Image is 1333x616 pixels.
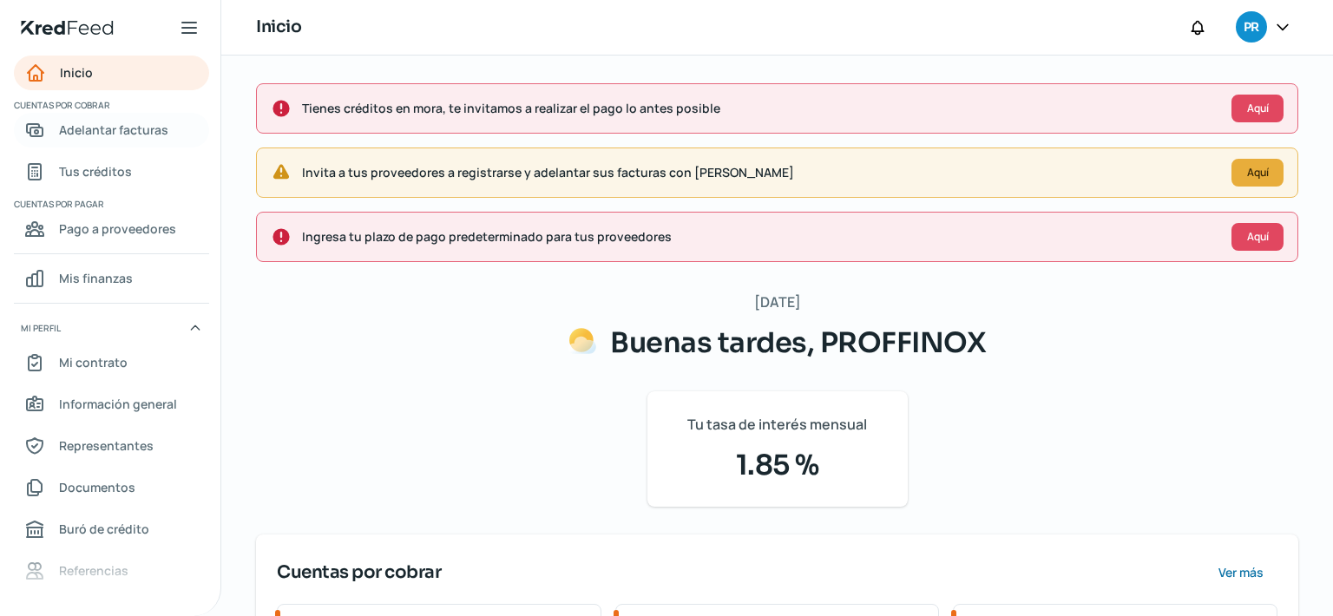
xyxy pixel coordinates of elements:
button: Aquí [1231,95,1284,122]
span: Buenas tardes, PROFFINOX [610,325,986,360]
span: Mi perfil [21,320,61,336]
h1: Inicio [256,15,301,40]
a: Referencias [14,554,209,588]
button: Ver más [1204,555,1277,590]
span: Aquí [1247,167,1269,178]
span: 1.85 % [668,444,887,486]
img: Saludos [568,327,596,355]
span: Información general [59,393,177,415]
span: Aquí [1247,103,1269,114]
span: Mi contrato [59,351,128,373]
a: Inicio [14,56,209,90]
a: Tus créditos [14,154,209,189]
span: Buró de crédito [59,518,149,540]
span: Cuentas por cobrar [14,97,207,113]
span: Representantes [59,435,154,456]
span: Aquí [1247,232,1269,242]
span: Invita a tus proveedores a registrarse y adelantar sus facturas con [PERSON_NAME] [302,161,1218,183]
span: Mis finanzas [59,267,133,289]
a: Pago a proveedores [14,212,209,246]
span: Tu tasa de interés mensual [687,412,867,437]
span: Inicio [60,62,93,83]
a: Mi contrato [14,345,209,380]
span: Adelantar facturas [59,119,168,141]
a: Mis finanzas [14,261,209,296]
span: Ingresa tu plazo de pago predeterminado para tus proveedores [302,226,1218,247]
button: Aquí [1231,159,1284,187]
span: Tienes créditos en mora, te invitamos a realizar el pago lo antes posible [302,97,1218,119]
span: Documentos [59,476,135,498]
span: Ver más [1218,567,1264,579]
a: Información general [14,387,209,422]
a: Adelantar facturas [14,113,209,147]
span: [DATE] [754,290,801,315]
span: Cuentas por cobrar [277,560,441,586]
span: Cuentas por pagar [14,196,207,212]
a: Buró de crédito [14,512,209,547]
a: Documentos [14,470,209,505]
span: PR [1244,17,1258,38]
span: Tus créditos [59,161,132,182]
button: Aquí [1231,223,1284,251]
span: Referencias [59,560,128,581]
span: Pago a proveedores [59,218,176,239]
a: Representantes [14,429,209,463]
